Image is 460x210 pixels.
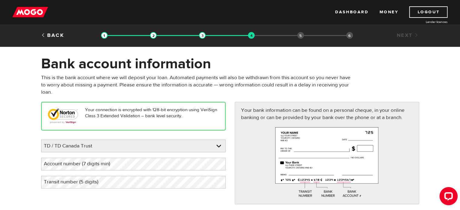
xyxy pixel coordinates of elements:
[41,74,355,96] p: This is the bank account where we will deposit your loan. Automated payments will also be withdra...
[41,56,419,72] h1: Bank account information
[12,6,48,18] img: mogo_logo-11ee424be714fa7cbb0f0f49df9e16ec.png
[48,107,219,119] p: Your connection is encrypted with 128-bit encryption using VeriSign Class 3 Extended Validation –...
[335,6,368,18] a: Dashboard
[396,32,419,39] a: Next
[199,32,206,39] img: transparent-188c492fd9eaac0f573672f40bb141c2.gif
[241,107,413,121] p: Your bank information can be found on a personal cheque, in your online banking or can be provide...
[409,6,448,18] a: Logout
[402,20,448,24] a: Lender licences
[101,32,108,39] img: transparent-188c492fd9eaac0f573672f40bb141c2.gif
[150,32,157,39] img: transparent-188c492fd9eaac0f573672f40bb141c2.gif
[379,6,398,18] a: Money
[435,185,460,210] iframe: LiveChat chat widget
[41,158,122,170] label: Account number (7 digits min)
[248,32,255,39] img: transparent-188c492fd9eaac0f573672f40bb141c2.gif
[275,127,378,198] img: paycheck-large-7c426558fe069eeec9f9d0ad74ba3ec2.png
[41,32,64,39] a: Back
[41,176,111,188] label: Transit number (5 digits)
